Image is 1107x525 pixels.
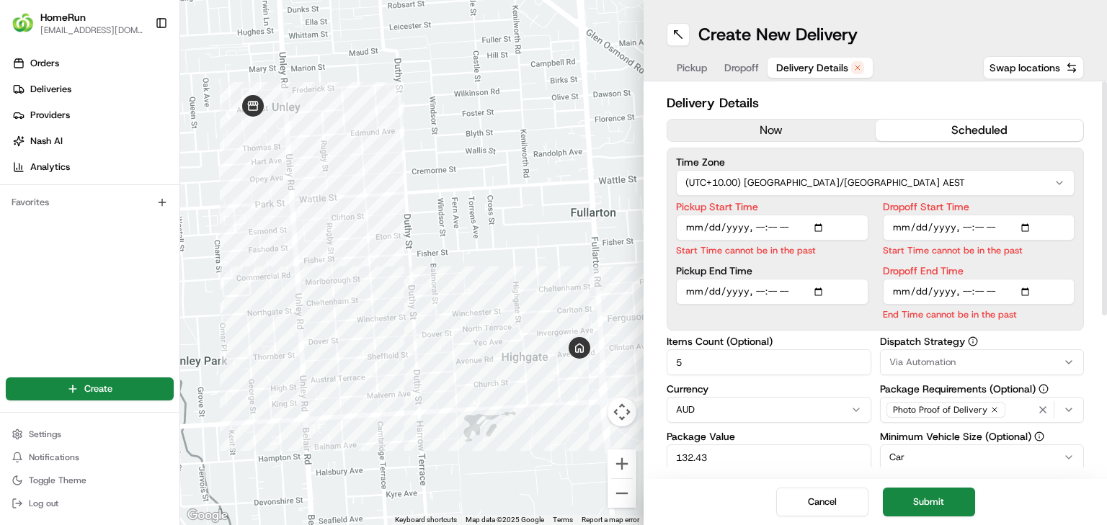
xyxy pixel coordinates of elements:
[883,202,1075,212] label: Dropoff Start Time
[880,384,1085,394] label: Package Requirements (Optional)
[30,135,63,148] span: Nash AI
[677,60,707,75] span: Pickup
[6,470,174,490] button: Toggle Theme
[6,191,174,214] div: Favorites
[1039,384,1049,394] button: Package Requirements (Optional)
[6,493,174,513] button: Log out
[698,23,858,46] h1: Create New Delivery
[880,397,1085,423] button: Photo Proof of Delivery
[582,516,639,524] a: Report a map error
[184,506,231,525] img: Google
[883,488,975,516] button: Submit
[6,447,174,467] button: Notifications
[30,109,70,122] span: Providers
[667,120,876,141] button: now
[608,398,636,426] button: Map camera controls
[608,479,636,508] button: Zoom out
[29,452,79,463] span: Notifications
[667,444,871,470] input: Enter package value
[6,130,179,153] a: Nash AI
[883,243,1075,257] p: Start Time cannot be in the past
[883,266,1075,276] label: Dropoff End Time
[724,60,759,75] span: Dropoff
[84,382,112,395] span: Create
[883,308,1075,321] p: End Time cannot be in the past
[880,336,1085,346] label: Dispatch Strategy
[29,475,86,486] span: Toggle Theme
[880,431,1085,441] label: Minimum Vehicle Size (Optional)
[968,336,978,346] button: Dispatch Strategy
[667,349,871,375] input: Enter number of items
[1034,431,1044,441] button: Minimum Vehicle Size (Optional)
[983,56,1084,79] button: Swap locations
[667,384,871,394] label: Currency
[893,404,987,416] span: Photo Proof of Delivery
[880,349,1085,375] button: Via Automation
[29,428,61,440] span: Settings
[30,57,59,70] span: Orders
[608,449,636,478] button: Zoom in
[676,157,1075,167] label: Time Zone
[6,104,179,127] a: Providers
[30,83,71,96] span: Deliveries
[6,156,179,179] a: Analytics
[667,93,1084,113] h2: Delivery Details
[12,12,35,35] img: HomeRun
[40,10,86,24] button: HomeRun
[876,120,1084,141] button: scheduled
[6,78,179,101] a: Deliveries
[29,498,58,509] span: Log out
[6,424,174,444] button: Settings
[184,506,231,525] a: Open this area in Google Maps (opens a new window)
[30,161,70,174] span: Analytics
[6,377,174,400] button: Create
[889,356,956,369] span: Via Automation
[990,60,1060,75] span: Swap locations
[676,202,868,212] label: Pickup Start Time
[40,24,143,36] button: [EMAIL_ADDRESS][DOMAIN_NAME]
[676,266,868,276] label: Pickup End Time
[395,515,457,525] button: Keyboard shortcuts
[6,52,179,75] a: Orders
[776,60,848,75] span: Delivery Details
[553,516,573,524] a: Terms
[466,516,544,524] span: Map data ©2025 Google
[667,431,871,441] label: Package Value
[776,488,868,516] button: Cancel
[676,243,868,257] p: Start Time cannot be in the past
[667,336,871,346] label: Items Count (Optional)
[6,6,149,40] button: HomeRunHomeRun[EMAIL_ADDRESS][DOMAIN_NAME]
